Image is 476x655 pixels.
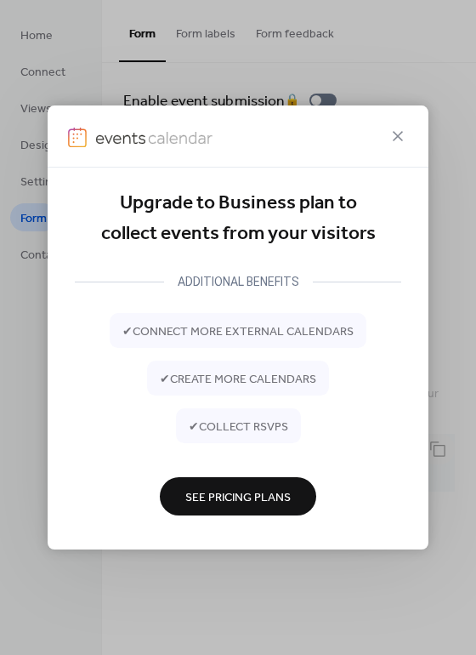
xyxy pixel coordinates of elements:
[95,128,212,148] img: logo-type
[185,488,291,506] span: See Pricing Plans
[189,418,288,436] span: ✔ collect RSVPs
[75,188,401,250] div: Upgrade to Business plan to collect events from your visitors
[160,477,316,515] button: See Pricing Plans
[68,128,87,148] img: logo-icon
[122,322,354,340] span: ✔ connect more external calendars
[160,370,316,388] span: ✔ create more calendars
[164,271,313,292] div: ADDITIONAL BENEFITS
